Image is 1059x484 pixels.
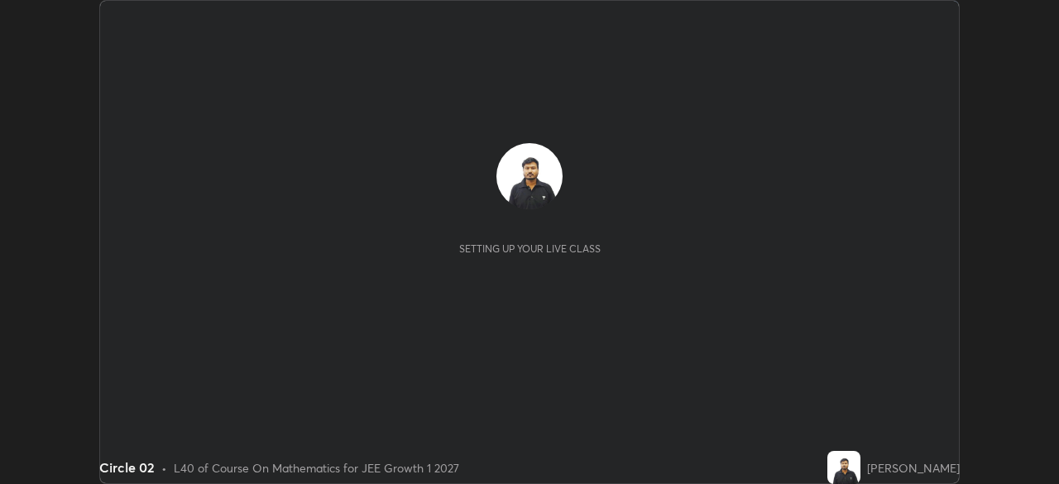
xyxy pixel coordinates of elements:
div: [PERSON_NAME] [867,459,960,477]
div: Circle 02 [99,458,155,477]
div: • [161,459,167,477]
div: Setting up your live class [459,242,601,255]
img: ca03bbe528884ee6a2467bbd2515a268.jpg [827,451,860,484]
img: ca03bbe528884ee6a2467bbd2515a268.jpg [496,143,563,209]
div: L40 of Course On Mathematics for JEE Growth 1 2027 [174,459,459,477]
